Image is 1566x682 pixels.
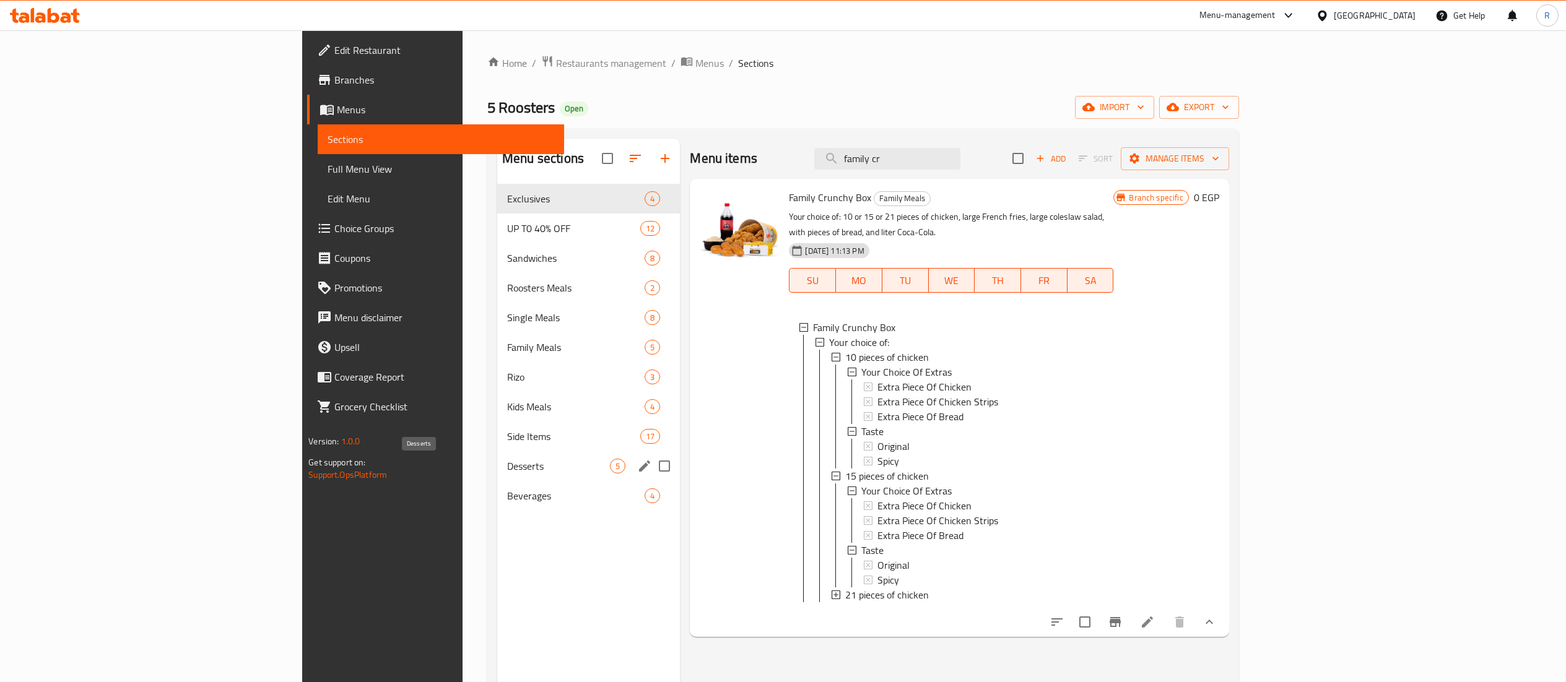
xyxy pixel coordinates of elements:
div: [GEOGRAPHIC_DATA] [1334,9,1416,22]
span: Family Meals [874,191,930,205]
span: Add item [1031,149,1071,168]
a: Upsell [307,332,563,362]
span: Select section [1005,145,1031,171]
span: Add [1034,152,1068,166]
span: Choice Groups [334,221,554,236]
button: Add section [650,144,680,173]
li: / [729,56,733,71]
div: Side Items17 [497,421,680,451]
a: Sections [318,124,563,154]
span: Select section first [1071,149,1121,168]
button: Branch-specific-item [1100,607,1130,637]
button: import [1075,96,1154,119]
div: items [640,221,660,236]
span: 4 [645,401,659,413]
div: Family Meals [507,340,645,355]
div: UP T0 40% OFF12 [497,214,680,243]
span: Promotions [334,280,554,295]
span: 1.0.0 [341,433,360,449]
button: Manage items [1121,147,1229,170]
span: SU [794,272,831,290]
span: 17 [641,431,659,442]
span: Grocery Checklist [334,399,554,414]
span: 15 pieces of chicken [845,468,929,483]
div: Rizo3 [497,362,680,392]
a: Support.OpsPlatform [308,467,387,483]
span: Extra Piece Of Chicken Strips [877,394,998,409]
div: Beverages4 [497,481,680,511]
span: Menus [695,56,724,71]
div: Kids Meals4 [497,392,680,421]
span: 4 [645,490,659,502]
span: Sections [328,132,554,147]
span: 12 [641,223,659,235]
span: 2 [645,282,659,294]
button: show more [1194,607,1224,637]
span: Extra Piece Of Chicken [877,379,972,394]
span: Extra Piece Of Chicken Strips [877,513,998,528]
span: Menus [337,102,554,117]
a: Branches [307,65,563,95]
span: UP T0 40% OFF [507,221,640,236]
span: Your Choice Of Extras [861,365,952,379]
a: Promotions [307,273,563,303]
div: Sandwiches8 [497,243,680,273]
a: Edit menu item [1140,615,1155,629]
button: SA [1068,268,1114,293]
span: R [1544,9,1550,22]
div: Single Meals8 [497,303,680,332]
span: MO [841,272,877,290]
span: 10 pieces of chicken [845,350,929,365]
button: Add [1031,149,1071,168]
button: delete [1165,607,1194,637]
div: Desserts5edit [497,451,680,481]
a: Grocery Checklist [307,392,563,421]
a: Menus [681,55,724,71]
div: items [645,191,660,206]
span: 8 [645,253,659,264]
button: SU [789,268,836,293]
span: Restaurants management [556,56,666,71]
span: export [1169,100,1229,115]
span: TH [980,272,1016,290]
a: Menus [307,95,563,124]
div: items [640,429,660,444]
a: Coverage Report [307,362,563,392]
span: Get support on: [308,454,365,470]
nav: Menu sections [497,179,680,516]
span: Extra Piece Of Bread [877,528,964,543]
span: Coupons [334,251,554,265]
span: Family Crunchy Box [813,320,895,335]
span: Your Choice Of Extras [861,483,952,498]
button: FR [1021,268,1068,293]
span: Edit Restaurant [334,43,554,58]
span: Roosters Meals [507,280,645,295]
span: Coverage Report [334,369,554,384]
span: Sort sections [620,144,650,173]
span: 3 [645,371,659,383]
button: edit [635,457,654,475]
span: Beverages [507,488,645,503]
a: Choice Groups [307,214,563,243]
nav: breadcrumb [487,55,1239,71]
div: items [645,369,660,384]
span: 5 [611,460,625,472]
div: Menu-management [1199,8,1276,23]
div: items [645,340,660,355]
span: SA [1072,272,1109,290]
span: 21 pieces of chicken [845,587,929,602]
button: WE [929,268,975,293]
button: export [1159,96,1239,119]
li: / [671,56,676,71]
span: Select all sections [594,145,620,171]
span: Side Items [507,429,640,444]
div: items [645,251,660,265]
a: Coupons [307,243,563,273]
div: Family Meals5 [497,332,680,362]
p: Your choice of: 10 or 15 or 21 pieces of chicken, large French fries, large coleslaw salad, with ... [789,209,1113,240]
div: Rizo [507,369,645,384]
span: Your choice of: [829,335,889,350]
span: Desserts [507,459,610,473]
span: Original [877,439,910,454]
